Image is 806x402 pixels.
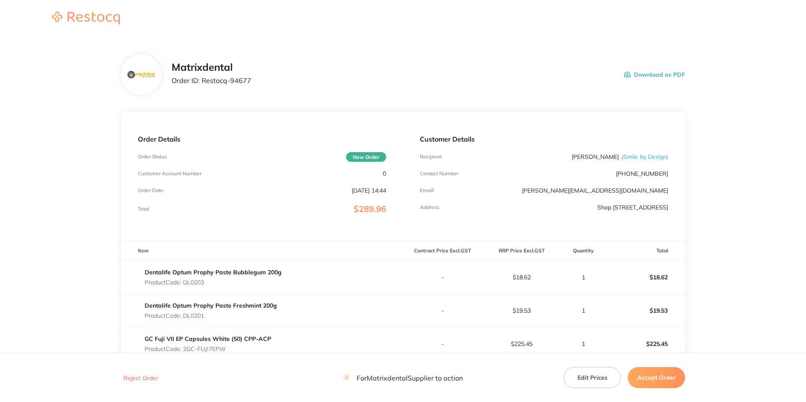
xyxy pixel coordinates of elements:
button: Accept Order [628,367,685,388]
p: - [403,274,481,281]
p: Product Code: 2GC-FUJI7EPW [145,346,271,352]
p: Total [138,206,149,212]
th: Contract Price Excl. GST [403,241,482,261]
th: Item [121,241,403,261]
p: Product Code: DL0203 [145,279,282,286]
p: [PHONE_NUMBER] [616,170,668,177]
p: For Matrixdental Supplier to action [343,374,463,382]
th: RRP Price Excl. GST [482,241,561,261]
span: ( Smile by Design ) [622,153,668,161]
p: Order Details [138,135,386,143]
p: $18.62 [607,267,685,287]
span: New Order [346,152,386,162]
p: Emaill [420,188,434,193]
a: Restocq logo [44,12,128,26]
p: 1 [562,274,606,281]
p: - [403,307,481,314]
p: Order Status [138,154,167,160]
button: Reject Order [121,374,161,382]
p: $225.45 [607,334,685,354]
p: Customer Account Number [138,171,201,177]
p: Shop [STREET_ADDRESS] [597,204,668,211]
p: Order Date [138,188,164,193]
p: Address [420,204,439,210]
a: GC Fuji VII EP Capsules White (50) CPP-ACP [145,335,271,343]
p: $225.45 [482,340,560,347]
p: Customer Details [420,135,668,143]
p: 1 [562,307,606,314]
th: Quantity [561,241,606,261]
p: Order ID: Restocq- 94677 [172,77,251,84]
a: Dentalife Optum Prophy Paste Freshmint 200g [145,302,277,309]
img: c2YydnlvZQ [127,71,155,79]
p: [PERSON_NAME] . [572,153,668,160]
button: Edit Prices [564,367,621,388]
p: $18.62 [482,274,560,281]
p: Contact Number [420,171,458,177]
p: 0 [383,170,386,177]
p: Product Code: DL0201 [145,312,277,319]
a: Dentalife Optum Prophy Paste Bubblegum 200g [145,268,282,276]
p: Recipient [420,154,442,160]
th: Total [606,241,685,261]
p: - [403,340,481,347]
span: $289.96 [354,204,386,214]
a: [PERSON_NAME][EMAIL_ADDRESS][DOMAIN_NAME] [522,187,668,194]
p: $19.53 [482,307,560,314]
p: [DATE] 14:44 [352,187,386,194]
p: 1 [562,340,606,347]
button: Download as PDF [624,62,685,88]
h2: Matrixdental [172,62,251,73]
p: $19.53 [607,300,685,321]
img: Restocq logo [44,12,128,24]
